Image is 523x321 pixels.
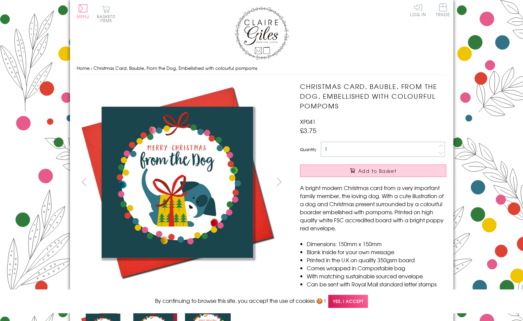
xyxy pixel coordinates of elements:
[300,118,315,126] span: XP041
[77,65,89,71] a: Home
[307,240,446,248] li: Dimensions: 150mm x 150mm
[77,4,90,18] button: Menu
[91,65,92,71] span: ›
[358,168,397,174] span: Add to Basket
[100,13,115,24] span: 0 items
[77,82,278,283] img: Christmas Card, Bauble, From the Dog, Embellished with colourful pompoms
[307,248,446,256] li: Blank inside for your own message
[300,165,446,177] button: Add to Basket
[307,256,446,264] li: Printed in the U.K on quality 350gsm board
[300,126,316,135] span: £3.75
[328,295,368,308] span: Yes, I accept
[300,184,446,232] p: A bright modern Christmas card from a very important family member, the loving dog. With a cute i...
[436,3,450,16] span: Trade
[307,264,446,272] li: Comes wrapped in Compostable bag
[97,5,115,22] button: Basket0 items
[300,82,446,110] h1: Christmas Card, Bauble, From the Dog, Embellished with colourful pompoms
[271,174,287,189] button: next
[410,3,426,16] a: Log In
[94,65,257,71] span: Christmas Card, Bauble, From the Dog, Embellished with colourful pompoms
[77,174,92,189] button: prev
[235,7,289,60] img: Claire Giles Greetings Cards
[307,272,446,280] li: With matching sustainable sourced envelope
[77,61,447,75] nav: breadcrumbs
[436,3,450,18] a: Trade
[300,146,316,152] label: Quantity
[307,280,446,288] li: Can be sent with Royal Mail standard letter stamps
[77,13,90,19] span: Menu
